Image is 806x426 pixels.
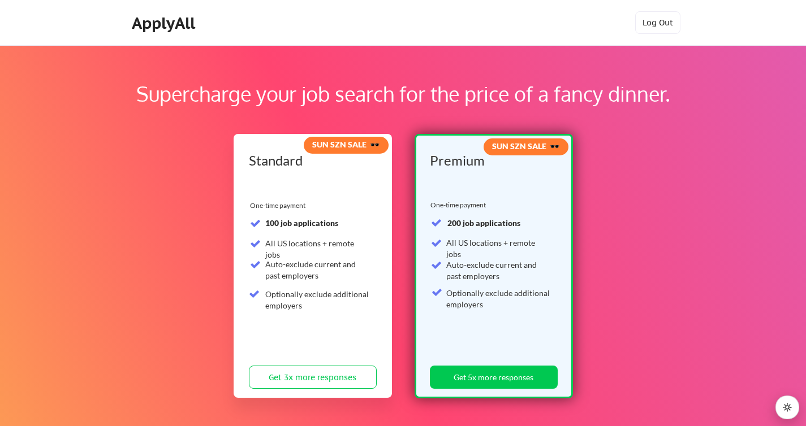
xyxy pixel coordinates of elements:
button: Get 5x more responses [430,366,558,389]
div: One-time payment [430,201,489,210]
div: One-time payment [250,201,309,210]
strong: SUN SZN SALE 🕶️ [492,141,559,151]
div: All US locations + remote jobs [265,238,370,260]
div: Premium [430,154,554,167]
button: Log Out [635,11,680,34]
strong: 200 job applications [447,218,520,228]
div: Optionally exclude additional employers [446,288,551,310]
div: Optionally exclude additional employers [265,289,370,311]
div: Supercharge your job search for the price of a fancy dinner. [72,79,734,109]
div: All US locations + remote jobs [446,237,551,259]
div: Auto-exclude current and past employers [265,259,370,281]
div: Auto-exclude current and past employers [446,259,551,281]
strong: 100 job applications [265,218,338,228]
strong: SUN SZN SALE 🕶️ [312,140,380,149]
div: Standard [249,154,373,167]
div: ApplyAll [132,14,199,33]
button: Get 3x more responses [249,366,377,389]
